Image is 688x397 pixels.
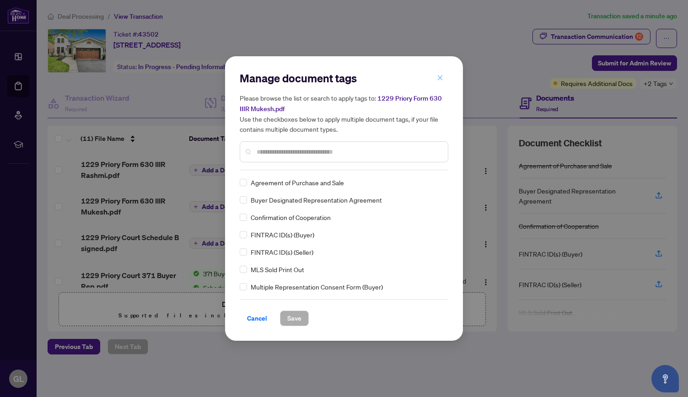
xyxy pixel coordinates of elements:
[251,230,314,240] span: FINTRAC ID(s) (Buyer)
[437,75,443,81] span: close
[251,247,313,257] span: FINTRAC ID(s) (Seller)
[240,71,448,86] h2: Manage document tags
[247,311,267,326] span: Cancel
[251,195,382,205] span: Buyer Designated Representation Agreement
[280,311,309,326] button: Save
[251,282,383,292] span: Multiple Representation Consent Form (Buyer)
[251,177,344,188] span: Agreement of Purchase and Sale
[651,365,679,392] button: Open asap
[240,93,448,134] h5: Please browse the list or search to apply tags to: Use the checkboxes below to apply multiple doc...
[240,311,274,326] button: Cancel
[251,212,331,222] span: Confirmation of Cooperation
[251,264,304,274] span: MLS Sold Print Out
